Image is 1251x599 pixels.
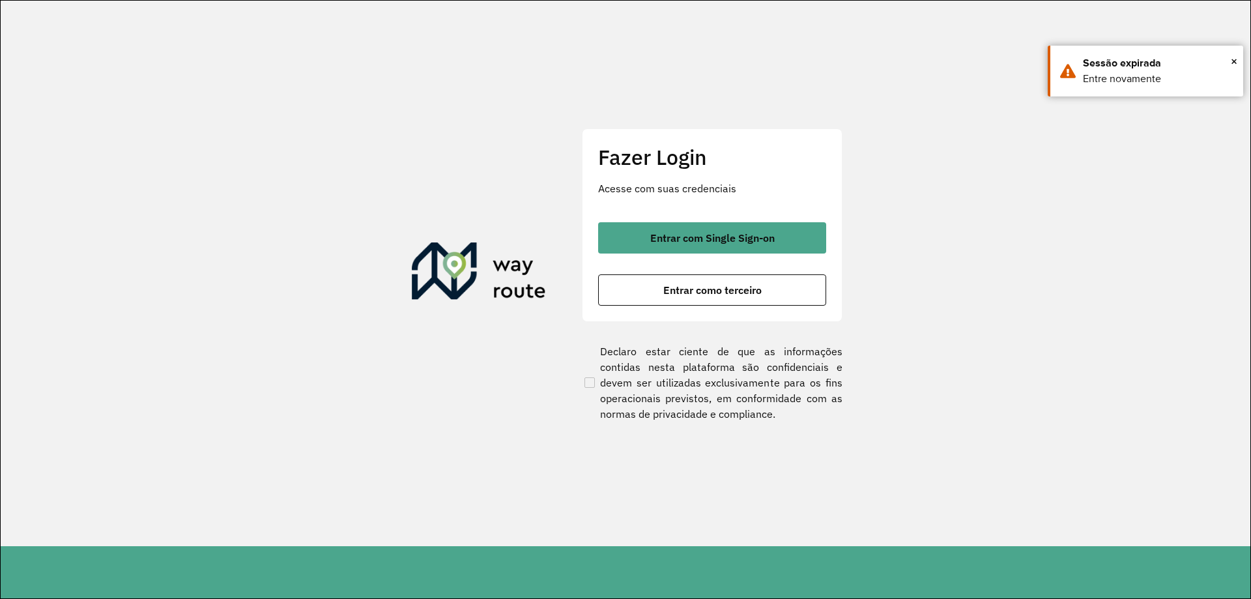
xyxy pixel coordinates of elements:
button: Close [1231,51,1237,71]
div: Sessão expirada [1083,55,1233,71]
h2: Fazer Login [598,145,826,169]
p: Acesse com suas credenciais [598,181,826,196]
label: Declaro estar ciente de que as informações contidas nesta plataforma são confidenciais e devem se... [582,343,842,422]
button: button [598,222,826,254]
span: × [1231,51,1237,71]
button: button [598,274,826,306]
img: Roteirizador AmbevTech [412,242,546,305]
div: Entre novamente [1083,71,1233,87]
span: Entrar como terceiro [663,285,762,295]
span: Entrar com Single Sign-on [650,233,775,243]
